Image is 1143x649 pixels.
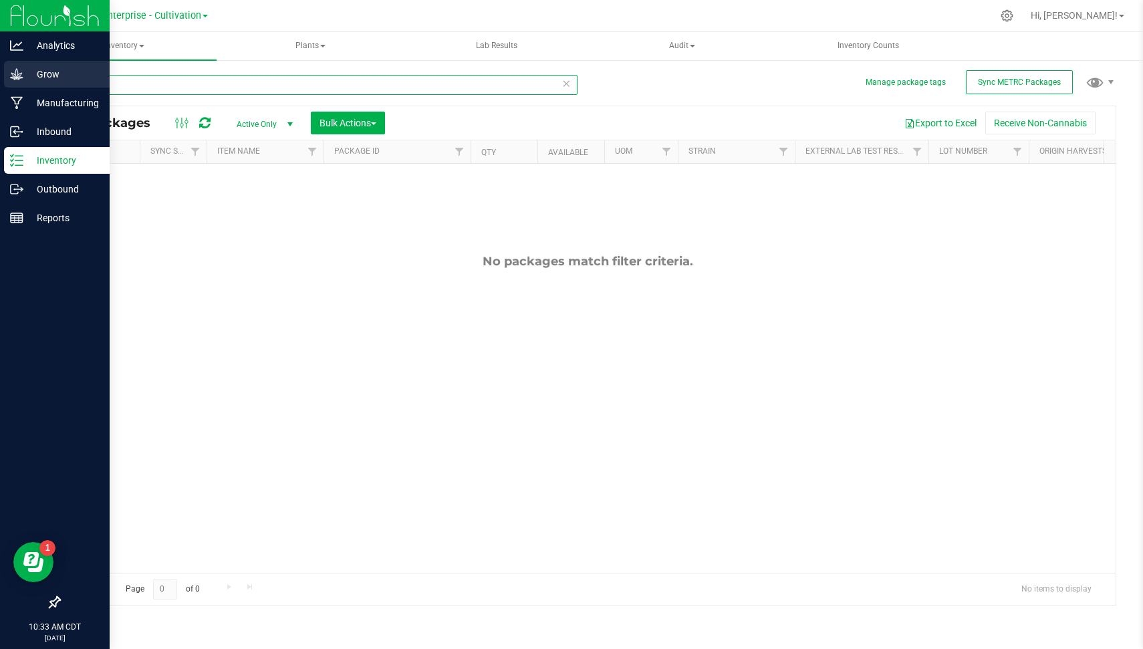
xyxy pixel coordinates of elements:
[301,140,324,163] a: Filter
[1039,146,1107,156] a: Origin Harvests
[590,32,775,60] a: Audit
[70,116,164,130] span: All Packages
[819,40,917,51] span: Inventory Counts
[1011,579,1102,599] span: No items to display
[334,146,380,156] a: Package ID
[896,112,985,134] button: Export to Excel
[481,148,496,157] a: Qty
[23,95,104,111] p: Manufacturing
[59,254,1116,269] div: No packages match filter criteria.
[615,146,632,156] a: UOM
[23,210,104,226] p: Reports
[561,75,571,92] span: Clear
[218,32,402,60] a: Plants
[320,118,376,128] span: Bulk Actions
[805,146,910,156] a: External Lab Test Result
[1031,10,1118,21] span: Hi, [PERSON_NAME]!
[449,140,471,163] a: Filter
[1007,140,1029,163] a: Filter
[404,32,589,60] a: Lab Results
[10,211,23,225] inline-svg: Reports
[184,140,207,163] a: Filter
[114,579,211,600] span: Page of 0
[10,96,23,110] inline-svg: Manufacturing
[59,75,578,95] input: Search Package ID, Item Name, SKU, Lot or Part Number...
[985,112,1096,134] button: Receive Non-Cannabis
[773,140,795,163] a: Filter
[10,182,23,196] inline-svg: Outbound
[39,540,55,556] iframe: Resource center unread badge
[966,70,1073,94] button: Sync METRC Packages
[656,140,678,163] a: Filter
[906,140,928,163] a: Filter
[23,181,104,197] p: Outbound
[23,66,104,82] p: Grow
[32,32,217,60] a: Inventory
[10,39,23,52] inline-svg: Analytics
[458,40,535,51] span: Lab Results
[978,78,1061,87] span: Sync METRC Packages
[548,148,588,157] a: Available
[866,77,946,88] button: Manage package tags
[217,146,260,156] a: Item Name
[6,621,104,633] p: 10:33 AM CDT
[10,154,23,167] inline-svg: Inventory
[939,146,987,156] a: Lot Number
[23,152,104,168] p: Inventory
[776,32,961,60] a: Inventory Counts
[6,633,104,643] p: [DATE]
[23,124,104,140] p: Inbound
[66,10,201,21] span: Vertical Enterprise - Cultivation
[10,68,23,81] inline-svg: Grow
[150,146,202,156] a: Sync Status
[13,542,53,582] iframe: Resource center
[219,33,402,59] span: Plants
[591,33,774,59] span: Audit
[311,112,385,134] button: Bulk Actions
[688,146,716,156] a: Strain
[10,125,23,138] inline-svg: Inbound
[23,37,104,53] p: Analytics
[999,9,1015,22] div: Manage settings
